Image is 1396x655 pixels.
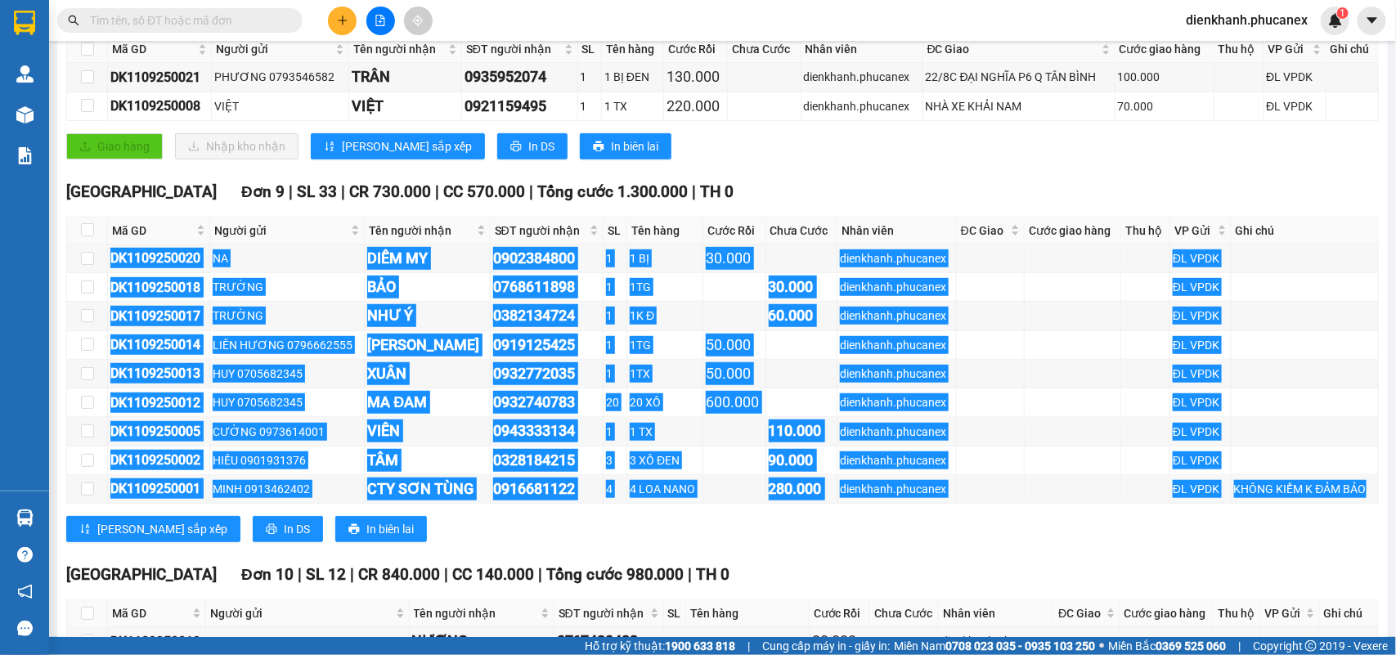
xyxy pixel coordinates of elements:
[495,222,587,240] span: SĐT người nhận
[606,307,624,325] div: 1
[108,273,210,302] td: DK1109250018
[810,600,870,627] th: Cước Rồi
[1214,36,1264,63] th: Thu hộ
[353,40,445,58] span: Tên người nhận
[840,365,954,383] div: dienkhanh.phucanex
[580,133,671,159] button: printerIn biên lai
[110,421,207,442] div: DK1109250005
[1264,632,1317,650] div: ĐL VPDK
[493,334,601,357] div: 0919125425
[493,449,601,472] div: 0328184215
[1170,388,1232,417] td: ĐL VPDK
[375,15,386,26] span: file-add
[1328,13,1343,28] img: icon-new-feature
[1173,336,1228,354] div: ĐL VPDK
[367,478,487,500] div: CTY SƠN TÙNG
[452,565,534,584] span: CC 140.000
[837,218,957,245] th: Nhân viên
[1173,365,1228,383] div: ĐL VPDK
[1099,643,1104,649] span: ⚪️
[365,446,490,475] td: TÂM
[352,95,459,118] div: VIỆT
[627,218,703,245] th: Tên hàng
[465,95,575,118] div: 0921159495
[108,331,210,360] td: DK1109250014
[840,480,954,498] div: dienkhanh.phucanex
[529,182,533,201] span: |
[706,247,763,270] div: 30.000
[1267,97,1323,115] div: ĐL VPDK
[444,565,448,584] span: |
[491,446,604,475] td: 0328184215
[365,417,490,446] td: VIÊN
[462,63,578,92] td: 0935952074
[367,419,487,442] div: VIÊN
[108,446,210,475] td: DK1109250002
[606,249,624,267] div: 1
[462,92,578,121] td: 0921159495
[604,218,627,245] th: SL
[1358,7,1386,35] button: caret-down
[17,621,33,636] span: message
[941,632,1051,650] div: dienkhanh.phucanex
[606,451,624,469] div: 3
[686,600,809,627] th: Tên hàng
[630,336,700,354] div: 1TG
[630,278,700,296] div: 1TG
[110,96,209,116] div: DK1109250008
[491,302,604,330] td: 0382134724
[289,182,293,201] span: |
[365,360,490,388] td: XUÂN
[253,516,323,542] button: printerIn DS
[324,141,335,154] span: sort-ascending
[298,565,302,584] span: |
[367,304,487,327] div: NHƯ Ý
[769,449,834,472] div: 90.000
[491,417,604,446] td: 0943333134
[365,245,490,273] td: DIỄM MY
[493,276,601,298] div: 0768611898
[606,336,624,354] div: 1
[769,419,834,442] div: 110.000
[927,40,1098,58] span: ĐC Giao
[1173,423,1228,441] div: ĐL VPDK
[606,365,624,383] div: 1
[1232,218,1379,245] th: Ghi chú
[349,92,462,121] td: VIỆT
[110,363,207,384] div: DK1109250013
[693,182,697,201] span: |
[412,630,551,653] div: NƯƠNG
[769,276,834,298] div: 30.000
[804,97,920,115] div: dienkhanh.phucanex
[108,302,210,330] td: DK1109250017
[365,302,490,330] td: NHƯ Ý
[1173,249,1228,267] div: ĐL VPDK
[812,630,867,653] div: 20.000
[349,182,431,201] span: CR 730.000
[664,36,728,63] th: Cước Rồi
[491,360,604,388] td: 0932772035
[365,331,490,360] td: GIA MINH
[840,336,954,354] div: dienkhanh.phucanex
[665,639,735,653] strong: 1900 633 818
[110,478,207,499] div: DK1109250001
[664,600,687,627] th: SL
[840,249,954,267] div: dienkhanh.phucanex
[769,478,834,500] div: 280.000
[894,637,1095,655] span: Miền Nam
[1265,604,1303,622] span: VP Gửi
[1173,451,1228,469] div: ĐL VPDK
[213,451,362,469] div: HIẾU 0901931376
[366,7,395,35] button: file-add
[16,509,34,527] img: warehouse-icon
[66,182,217,201] span: [GEOGRAPHIC_DATA]
[1326,36,1379,63] th: Ghi chú
[926,68,1112,86] div: 22/8C ĐẠI NGHĨA P6 Q TÂN BÌNH
[630,365,700,383] div: 1TX
[1173,278,1228,296] div: ĐL VPDK
[1173,393,1228,411] div: ĐL VPDK
[1121,218,1170,245] th: Thu hộ
[328,7,357,35] button: plus
[213,423,362,441] div: CƯỜNG 0973614001
[358,565,440,584] span: CR 840.000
